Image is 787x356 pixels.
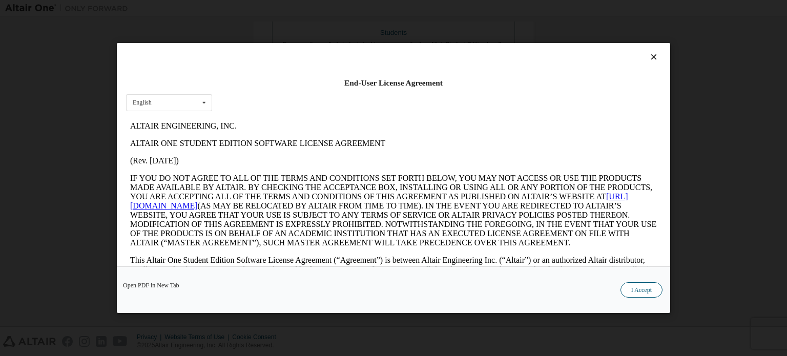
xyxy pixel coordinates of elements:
[123,282,179,288] a: Open PDF in New Tab
[620,282,662,298] button: I Accept
[4,4,531,13] p: ALTAIR ENGINEERING, INC.
[4,56,531,130] p: IF YOU DO NOT AGREE TO ALL OF THE TERMS AND CONDITIONS SET FORTH BELOW, YOU MAY NOT ACCESS OR USE...
[133,99,152,106] div: English
[4,138,531,184] p: This Altair One Student Edition Software License Agreement (“Agreement”) is between Altair Engine...
[126,78,661,88] div: End-User License Agreement
[4,39,531,48] p: (Rev. [DATE])
[4,22,531,31] p: ALTAIR ONE STUDENT EDITION SOFTWARE LICENSE AGREEMENT
[4,75,502,93] a: [URL][DOMAIN_NAME]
